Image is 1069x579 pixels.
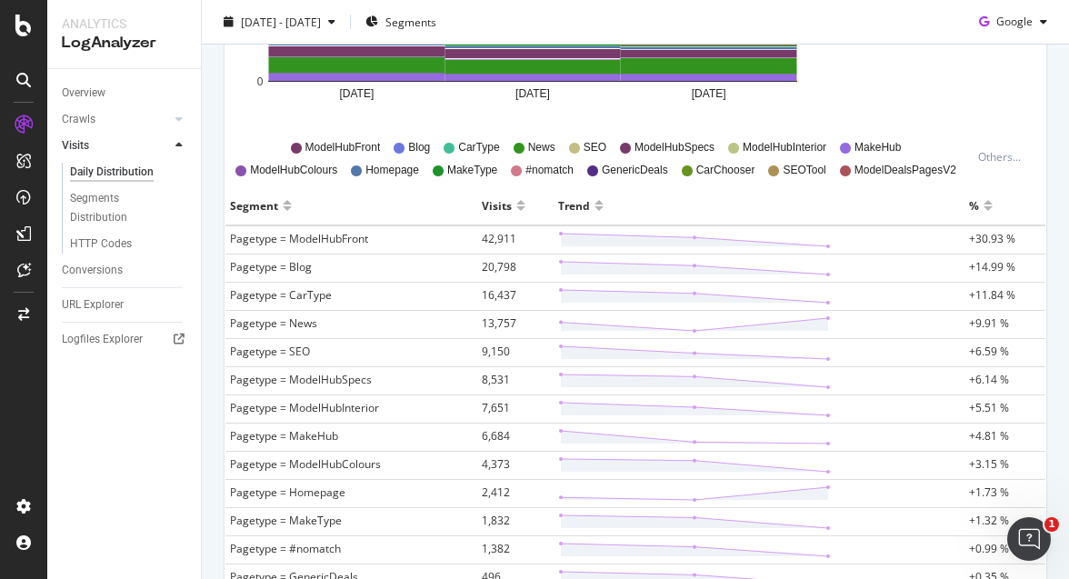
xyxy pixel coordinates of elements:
span: +3.15 % [969,456,1009,472]
span: 1 [1044,517,1059,532]
span: MakeType [447,163,497,178]
div: % [969,191,979,220]
div: URL Explorer [62,295,124,314]
span: Pagetype = #nomatch [230,541,341,556]
span: SEO [584,140,606,155]
span: ModelHubInterior [743,140,826,155]
a: Crawls [62,110,170,129]
text: [DATE] [515,87,550,100]
div: Visits [62,136,89,155]
span: Pagetype = SEO [230,344,310,359]
span: Google [996,14,1033,29]
iframe: Intercom live chat [1007,517,1051,561]
span: +9.91 % [969,315,1009,331]
span: Pagetype = Homepage [230,484,345,500]
span: CarChooser [696,163,755,178]
div: Logfiles Explorer [62,330,143,349]
div: LogAnalyzer [62,33,186,54]
span: 2,412 [482,484,510,500]
span: 16,437 [482,287,516,303]
span: +6.14 % [969,372,1009,387]
span: Pagetype = ModelHubFront [230,231,368,246]
button: Segments [358,7,444,36]
span: Pagetype = ModelHubSpecs [230,372,372,387]
a: HTTP Codes [70,235,188,254]
span: 42,911 [482,231,516,246]
span: 20,798 [482,259,516,275]
span: +11.84 % [969,287,1015,303]
div: Segment [230,191,278,220]
span: CarType [458,140,499,155]
span: +6.59 % [969,344,1009,359]
span: +5.51 % [969,400,1009,415]
div: Visits [482,191,512,220]
div: Daily Distribution [70,163,154,182]
span: +1.32 % [969,513,1009,528]
span: ModelDealsPagesV2 [854,163,956,178]
span: Pagetype = ModelHubColours [230,456,381,472]
span: +0.99 % [969,541,1009,556]
span: Pagetype = Blog [230,259,312,275]
span: 8,531 [482,372,510,387]
span: 9,150 [482,344,510,359]
a: Logfiles Explorer [62,330,188,349]
div: Overview [62,84,105,103]
a: Conversions [62,261,188,280]
div: Others... [978,149,1029,165]
span: 1,832 [482,513,510,528]
div: Conversions [62,261,123,280]
a: Visits [62,136,170,155]
text: [DATE] [339,87,374,100]
text: 0 [257,75,264,88]
span: ModelHubSpecs [634,140,714,155]
div: HTTP Codes [70,235,132,254]
span: Blog [408,140,430,155]
span: SEOTool [783,163,825,178]
a: Overview [62,84,188,103]
span: Pagetype = ModelHubInterior [230,400,379,415]
span: 13,757 [482,315,516,331]
button: [DATE] - [DATE] [216,7,343,36]
span: ModelHubFront [305,140,381,155]
div: Trend [558,191,590,220]
span: 1,382 [482,541,510,556]
span: [DATE] - [DATE] [241,14,321,29]
span: Pagetype = MakeType [230,513,342,528]
span: ModelHubColours [250,163,337,178]
div: Segments Distribution [70,189,171,227]
a: Segments Distribution [70,189,188,227]
span: MakeHub [854,140,901,155]
span: GenericDeals [602,163,668,178]
span: #nomatch [525,163,574,178]
span: Pagetype = MakeHub [230,428,338,444]
text: [DATE] [692,87,726,100]
div: Crawls [62,110,95,129]
span: News [528,140,555,155]
span: Homepage [365,163,419,178]
a: URL Explorer [62,295,188,314]
span: +4.81 % [969,428,1009,444]
span: Pagetype = CarType [230,287,332,303]
span: +30.93 % [969,231,1015,246]
span: Segments [385,14,436,29]
span: Pagetype = News [230,315,317,331]
span: 4,373 [482,456,510,472]
span: 7,651 [482,400,510,415]
span: +1.73 % [969,484,1009,500]
div: Analytics [62,15,186,33]
button: Google [972,7,1054,36]
span: 6,684 [482,428,510,444]
a: Daily Distribution [70,163,188,182]
span: +14.99 % [969,259,1015,275]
